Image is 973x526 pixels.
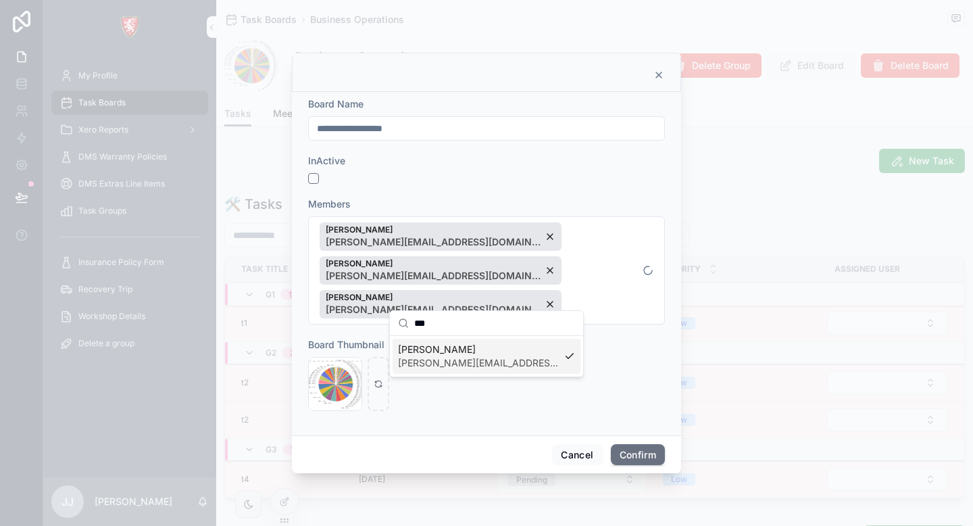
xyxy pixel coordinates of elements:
[320,256,562,285] button: Unselect 13
[326,258,542,269] span: [PERSON_NAME]
[320,222,562,251] button: Unselect 14
[320,290,562,318] button: Unselect 2
[326,269,542,283] span: [PERSON_NAME][EMAIL_ADDRESS][DOMAIN_NAME]
[326,224,542,235] span: [PERSON_NAME]
[552,444,602,466] button: Cancel
[326,303,542,316] span: [PERSON_NAME][EMAIL_ADDRESS][DOMAIN_NAME]
[398,343,559,356] span: [PERSON_NAME]
[390,336,583,377] div: Suggestions
[326,292,542,303] span: [PERSON_NAME]
[398,356,559,370] span: [PERSON_NAME][EMAIL_ADDRESS][DOMAIN_NAME]
[308,198,351,210] span: Members
[308,155,345,166] span: InActive
[308,216,665,325] button: Select Button
[308,339,384,350] span: Board Thumbnail
[326,235,542,249] span: [PERSON_NAME][EMAIL_ADDRESS][DOMAIN_NAME]
[308,98,364,110] span: Board Name
[611,444,665,466] button: Confirm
